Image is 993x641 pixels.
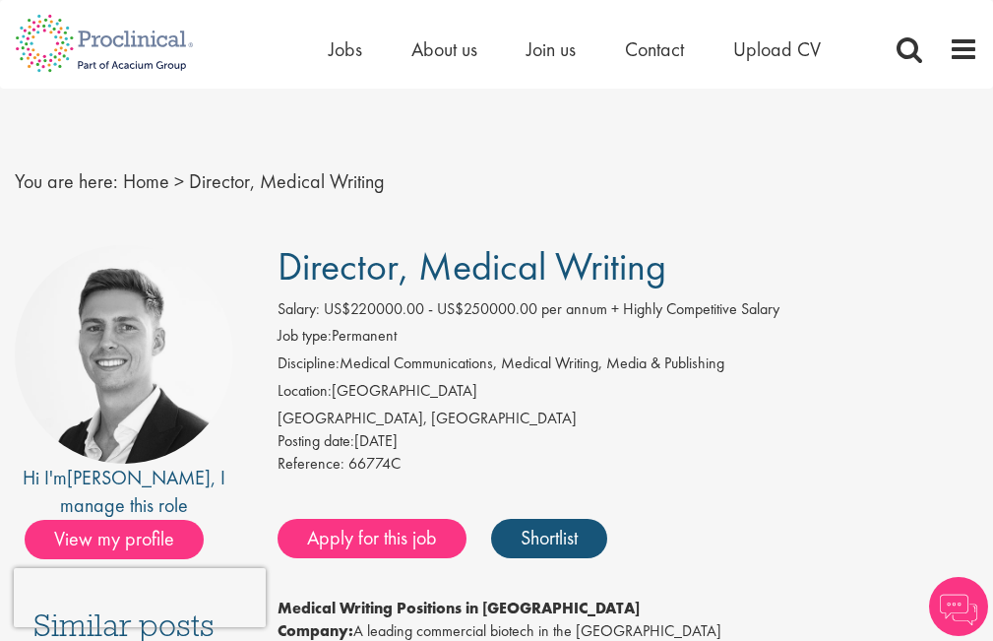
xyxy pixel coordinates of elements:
label: Job type: [278,325,332,348]
span: > [174,168,184,194]
a: breadcrumb link [123,168,169,194]
strong: Company: [278,620,353,641]
span: US$220000.00 - US$250000.00 per annum + Highly Competitive Salary [324,298,779,319]
li: Permanent [278,325,978,353]
a: Shortlist [491,519,607,558]
strong: Medical Writing Positions in [GEOGRAPHIC_DATA] [278,598,640,618]
li: [GEOGRAPHIC_DATA] [278,380,978,408]
span: 66774C [348,453,401,474]
a: About us [411,36,477,62]
span: Posting date: [278,430,354,451]
span: Director, Medical Writing [278,241,666,291]
label: Reference: [278,453,344,476]
div: [DATE] [278,430,978,453]
li: Medical Communications, Medical Writing, Media & Publishing [278,353,978,380]
div: [GEOGRAPHIC_DATA], [GEOGRAPHIC_DATA] [278,408,978,430]
a: Jobs [329,36,362,62]
iframe: reCAPTCHA [14,568,266,627]
span: Director, Medical Writing [189,168,385,194]
label: Discipline: [278,353,340,375]
span: You are here: [15,168,118,194]
a: Upload CV [733,36,821,62]
label: Location: [278,380,332,403]
a: Join us [527,36,576,62]
img: imeage of recruiter George Watson [15,245,233,464]
label: Salary: [278,298,320,321]
span: View my profile [25,520,204,559]
a: [PERSON_NAME] [67,465,211,490]
img: Chatbot [929,577,988,636]
a: Contact [625,36,684,62]
a: View my profile [25,524,223,549]
div: Hi I'm , I manage this role [15,464,233,520]
a: Apply for this job [278,519,466,558]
